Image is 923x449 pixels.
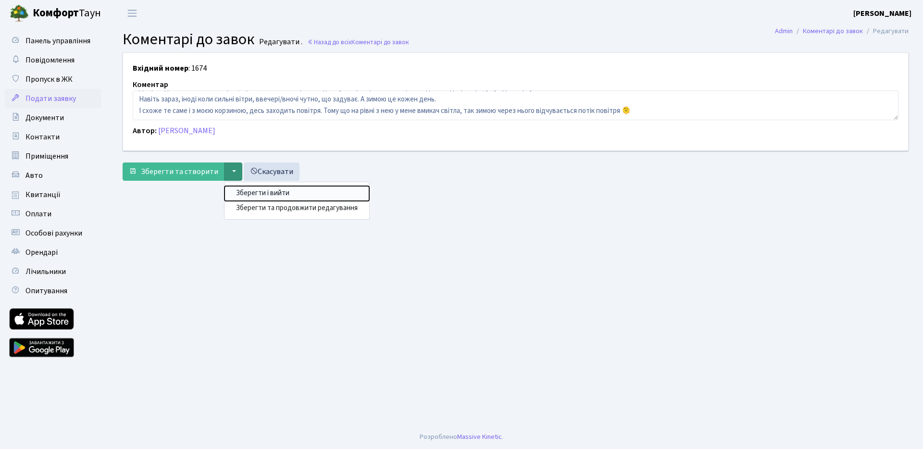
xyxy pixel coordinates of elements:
[761,21,923,41] nav: breadcrumb
[244,162,299,181] a: Скасувати
[863,26,909,37] li: Редагувати
[225,186,369,201] button: Зберегти і вийти
[803,26,863,36] a: Коментарі до завок
[25,74,73,85] span: Пропуск в ЖК
[5,204,101,224] a: Оплати
[5,127,101,147] a: Контакти
[25,55,75,65] span: Повідомлення
[5,185,101,204] a: Квитанції
[25,228,82,238] span: Особові рахунки
[123,28,254,50] span: Коментарі до завок
[5,31,101,50] a: Панель управління
[420,432,503,442] div: Розроблено .
[133,63,188,74] b: Вхідний номер
[5,281,101,300] a: Опитування
[5,147,101,166] a: Приміщення
[5,70,101,89] a: Пропуск в ЖК
[25,189,61,200] span: Квитанції
[5,50,101,70] a: Повідомлення
[457,432,502,442] a: Massive Kinetic
[123,162,225,181] button: Зберегти та створити
[225,201,369,216] button: Зберегти та продовжити редагування
[25,266,66,277] span: Лічильники
[133,79,168,90] label: Коментар
[5,243,101,262] a: Орендарі
[33,5,101,22] span: Таун
[25,112,64,123] span: Документи
[5,224,101,243] a: Особові рахунки
[5,262,101,281] a: Лічильники
[5,166,101,185] a: Авто
[25,170,43,181] span: Авто
[775,26,793,36] a: Admin
[25,132,60,142] span: Контакти
[133,125,157,137] label: Автор:
[120,5,144,21] button: Переключити навігацію
[5,108,101,127] a: Документи
[25,36,90,46] span: Панель управління
[25,286,67,296] span: Опитування
[5,89,101,108] a: Подати заявку
[141,166,218,177] span: Зберегти та створити
[307,37,409,47] a: Назад до всіхКоментарі до завок
[125,62,906,74] div: : 1674
[25,247,58,258] span: Орендарі
[158,125,215,136] a: [PERSON_NAME]
[33,5,79,21] b: Комфорт
[257,37,302,47] small: Редагувати .
[853,8,911,19] a: [PERSON_NAME]
[10,4,29,23] img: logo.png
[133,90,898,120] textarea: Добрий день. Альпініст говорив, що можливо повітря заходить у місцях кріплення корзини для кондиц...
[351,37,409,47] span: Коментарі до завок
[25,209,51,219] span: Оплати
[25,151,68,162] span: Приміщення
[25,93,76,104] span: Подати заявку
